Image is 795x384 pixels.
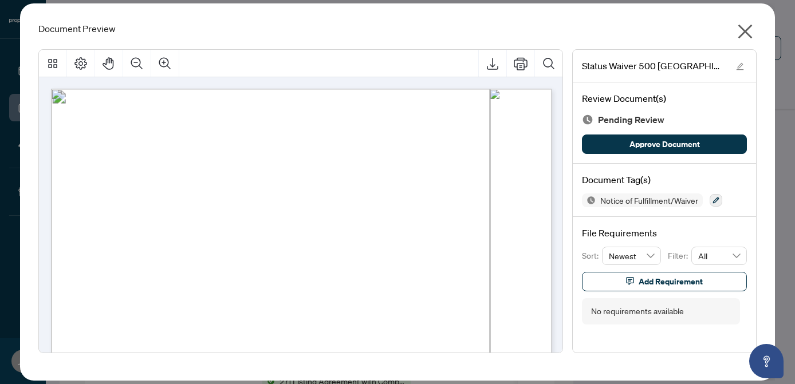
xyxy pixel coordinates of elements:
[582,226,747,240] h4: File Requirements
[582,272,747,291] button: Add Requirement
[609,247,655,264] span: Newest
[698,247,741,264] span: All
[582,59,725,73] span: Status Waiver 500 [GEOGRAPHIC_DATA] .pdf
[596,196,703,204] span: Notice of Fulfillment/Waiver
[668,250,691,262] p: Filter:
[582,92,747,105] h4: Review Document(s)
[38,22,757,35] div: Document Preview
[598,112,664,128] span: Pending Review
[639,272,703,291] span: Add Requirement
[582,193,596,207] img: Status Icon
[582,173,747,187] h4: Document Tag(s)
[736,62,744,70] span: edit
[582,134,747,154] button: Approve Document
[749,344,784,378] button: Open asap
[591,305,684,318] div: No requirements available
[582,250,602,262] p: Sort:
[629,135,700,153] span: Approve Document
[582,114,593,125] img: Document Status
[736,22,754,41] span: close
